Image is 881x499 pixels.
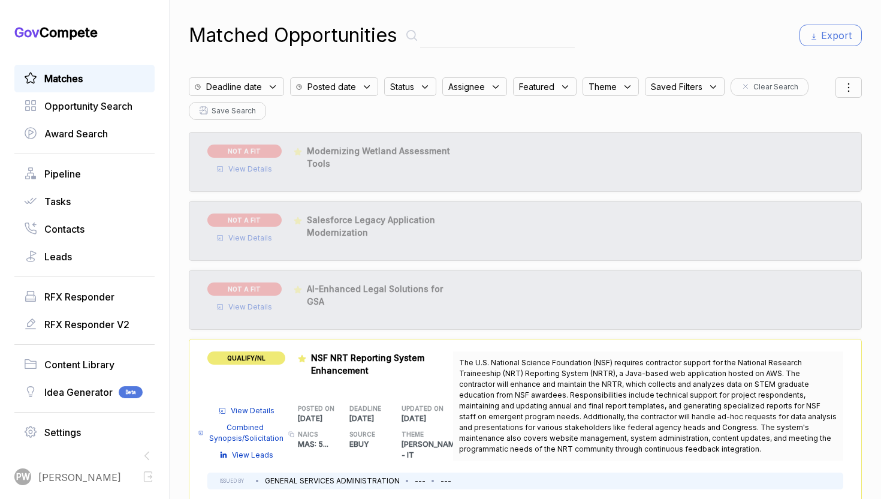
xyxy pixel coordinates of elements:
span: Idea Generator [44,385,113,399]
a: Pipeline [24,167,145,181]
a: Matches [24,71,145,86]
a: Settings [24,425,145,440]
button: Clear Search [731,78,808,96]
h1: Compete [14,24,155,41]
li: --- [441,476,451,486]
span: Salesforce Legacy Application Modernization [307,215,435,238]
button: Save Search [189,102,266,120]
span: MAS: 5 ... [298,440,328,449]
span: [PERSON_NAME] [38,470,121,485]
h5: NAICS [298,430,331,439]
span: Content Library [44,357,114,372]
a: Award Search [24,127,145,141]
span: Gov [14,25,40,40]
span: Modernizing Wetland Assessment Tools [307,146,450,169]
a: Tasks [24,194,145,209]
span: Deadline date [206,80,262,93]
p: [PERSON_NAME] - IT [402,439,454,461]
span: PW [16,471,30,483]
span: Save Search [212,106,256,116]
a: Opportunity Search [24,99,145,113]
span: View Details [228,302,272,312]
a: Combined Synopsis/Solicitation [198,422,285,444]
span: Matches [44,71,83,86]
span: Clear Search [753,82,798,92]
h5: SOURCE [349,430,382,439]
p: [DATE] [402,413,454,424]
span: Contacts [44,222,85,236]
span: Beta [119,386,143,398]
h5: POSTED ON [298,404,331,413]
span: QUALIFY/NL [207,351,285,365]
a: Contacts [24,222,145,236]
span: Tasks [44,194,71,209]
a: Content Library [24,357,145,372]
span: Status [390,80,414,93]
span: Assignee [448,80,485,93]
h5: DEADLINE [349,404,382,413]
span: Combined Synopsis/Solicitation [208,422,285,444]
h5: ISSUED BY [219,477,244,485]
p: [DATE] [349,413,402,424]
span: AI-Enhanced Legal Solutions for GSA [307,284,443,306]
span: Theme [589,80,617,93]
span: The U.S. National Science Foundation (NSF) requires contractor support for the National Research ... [459,358,837,453]
span: Settings [44,425,81,440]
li: --- [415,476,426,486]
p: EBUY [349,439,402,450]
span: View Details [231,405,274,416]
span: NOT A FIT [207,282,282,296]
span: Saved Filters [651,80,702,93]
span: Award Search [44,127,108,141]
span: NOT A FIT [207,214,282,227]
a: RFX Responder [24,290,145,304]
p: [DATE] [298,413,350,424]
span: Featured [519,80,554,93]
a: Idea GeneratorBeta [24,385,145,399]
span: View Leads [232,450,273,461]
h1: Matched Opportunities [189,21,397,50]
span: Leads [44,249,72,264]
span: Opportunity Search [44,99,132,113]
span: NOT A FIT [207,145,282,158]
span: View Details [228,164,272,175]
a: Leads [24,249,145,264]
span: RFX Responder [44,290,114,304]
li: GENERAL SERVICES ADMINISTRATION [265,476,400,486]
span: Posted date [307,80,356,93]
button: Export [799,25,862,46]
h5: THEME [402,430,435,439]
span: Pipeline [44,167,81,181]
span: View Details [228,233,272,244]
a: RFX Responder V2 [24,317,145,332]
span: RFX Responder V2 [44,317,129,332]
h5: UPDATED ON [402,404,435,413]
span: NSF NRT Reporting System Enhancement [311,353,424,375]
